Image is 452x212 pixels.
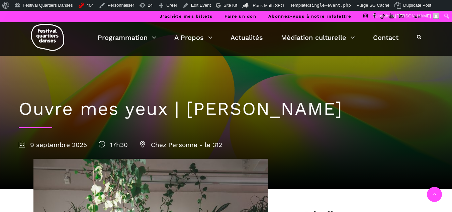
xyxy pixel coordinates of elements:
[231,32,263,43] a: Actualités
[309,3,351,8] span: single-event.php
[373,32,398,43] a: Contact
[31,24,64,51] img: logo-fqd-med
[174,32,212,43] a: A Propos
[268,14,351,19] a: Abonnez-vous à notre infolettre
[253,3,284,8] span: Rank Math SEO
[99,141,128,149] span: 17h30
[224,14,256,19] a: Faire un don
[370,11,442,21] a: Salutations,
[281,32,355,43] a: Médiation culturelle
[160,14,212,19] a: J’achète mes billets
[19,141,87,149] span: 9 septembre 2025
[223,3,237,8] span: Site Kit
[19,98,434,120] h1: Ouvre mes yeux | [PERSON_NAME]
[140,141,222,149] span: Chez Personne - le 312
[395,13,431,18] span: [PERSON_NAME]
[98,32,156,43] a: Programmation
